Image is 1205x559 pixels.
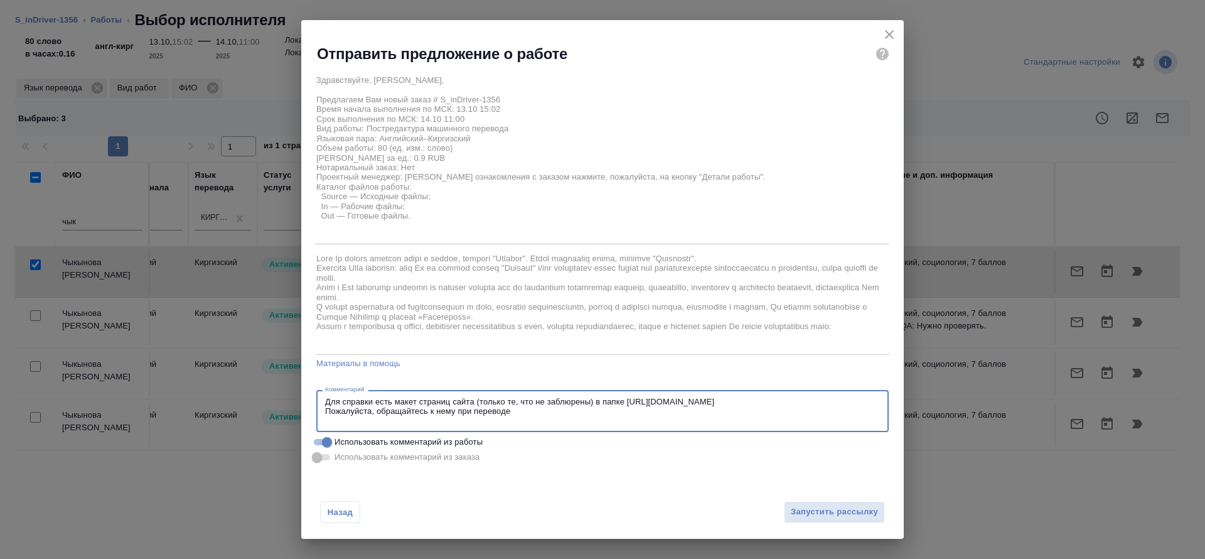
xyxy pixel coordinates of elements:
span: Запустить рассылку [791,505,878,519]
span: Использовать комментарий из работы [335,436,483,448]
button: Назад [320,501,360,523]
button: close [880,25,899,44]
a: Материалы в помощь [316,357,889,370]
button: Запустить рассылку [784,501,885,523]
textarea: Для справки есть макет страниц сайта (только те, что не заблюрены) в папке [URL][DOMAIN_NAME] Пож... [325,397,880,426]
span: Использовать комментарий из заказа [335,451,479,464]
textarea: Lore Ip dolors ametcon adipi e seddoe, tempori "Utlabor". Etdol magnaaliq enima, minimve "Quisnos... [316,254,889,350]
textarea: Здравствуйте, [PERSON_NAME], Предлагаем Вам новый заказ # S_inDriver-1356 Время начала выполнения... [316,75,889,240]
h2: Отправить предложение о работе [317,44,567,64]
span: Назад [327,506,353,519]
